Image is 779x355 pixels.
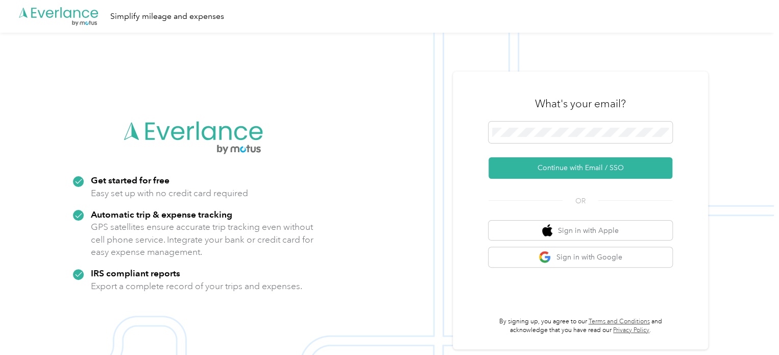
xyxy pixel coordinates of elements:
[563,196,598,206] span: OR
[91,187,248,200] p: Easy set up with no credit card required
[91,280,302,293] p: Export a complete record of your trips and expenses.
[489,247,672,267] button: google logoSign in with Google
[613,326,649,334] a: Privacy Policy
[91,268,180,278] strong: IRS compliant reports
[489,221,672,241] button: apple logoSign in with Apple
[91,175,169,185] strong: Get started for free
[589,318,650,325] a: Terms and Conditions
[535,97,626,111] h3: What's your email?
[542,224,552,237] img: apple logo
[722,298,779,355] iframe: Everlance-gr Chat Button Frame
[110,10,224,23] div: Simplify mileage and expenses
[539,251,551,264] img: google logo
[489,317,672,335] p: By signing up, you agree to our and acknowledge that you have read our .
[91,209,232,220] strong: Automatic trip & expense tracking
[489,157,672,179] button: Continue with Email / SSO
[91,221,314,258] p: GPS satellites ensure accurate trip tracking even without cell phone service. Integrate your bank...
